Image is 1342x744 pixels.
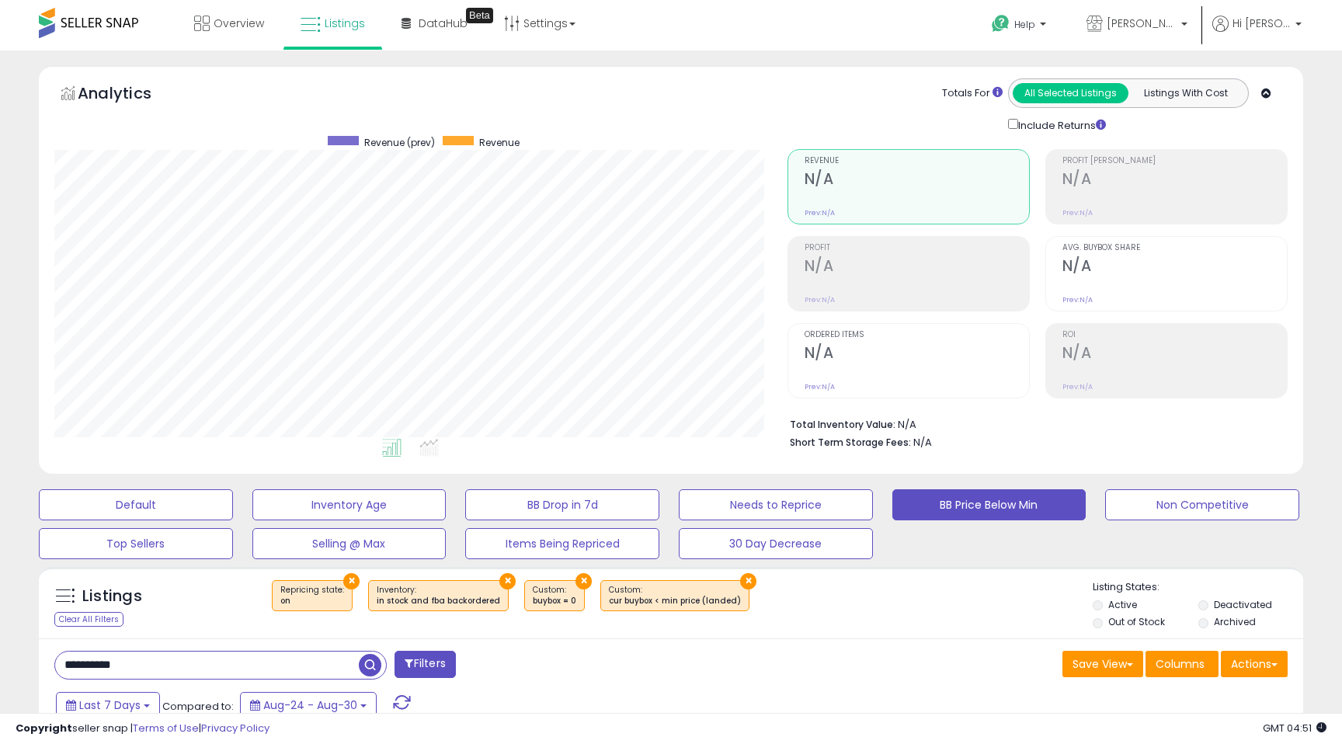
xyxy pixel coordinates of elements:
button: Columns [1146,651,1219,677]
button: BB Price Below Min [892,489,1086,520]
h2: N/A [1062,344,1287,365]
button: Items Being Repriced [465,528,659,559]
small: Prev: N/A [1062,382,1093,391]
strong: Copyright [16,721,72,735]
span: Profit [805,244,1029,252]
div: Clear All Filters [54,612,123,627]
span: 2025-09-7 04:51 GMT [1263,721,1326,735]
div: cur buybox < min price (landed) [609,596,741,607]
div: in stock and fba backordered [377,596,500,607]
span: DataHub [419,16,468,31]
h2: N/A [805,257,1029,278]
label: Deactivated [1214,598,1272,611]
h2: N/A [1062,170,1287,191]
h5: Listings [82,586,142,607]
label: Active [1108,598,1137,611]
div: seller snap | | [16,721,269,736]
button: × [499,573,516,589]
span: Avg. Buybox Share [1062,244,1287,252]
button: Aug-24 - Aug-30 [240,692,377,718]
a: Help [979,2,1062,50]
span: Overview [214,16,264,31]
button: × [343,573,360,589]
button: BB Drop in 7d [465,489,659,520]
span: Custom: [609,584,741,607]
small: Prev: N/A [1062,295,1093,304]
small: Prev: N/A [805,382,835,391]
small: Prev: N/A [805,208,835,217]
h2: N/A [1062,257,1287,278]
label: Archived [1214,615,1256,628]
span: Repricing state : [280,584,344,607]
a: Privacy Policy [201,721,269,735]
div: Tooltip anchor [466,8,493,23]
span: Listings [325,16,365,31]
button: Needs to Reprice [679,489,873,520]
span: Revenue [805,157,1029,165]
b: Total Inventory Value: [790,418,895,431]
button: Top Sellers [39,528,233,559]
button: Listings With Cost [1128,83,1243,103]
i: Get Help [991,14,1010,33]
span: Revenue [479,136,520,149]
p: Listing States: [1093,580,1302,595]
button: 30 Day Decrease [679,528,873,559]
h5: Analytics [78,82,182,108]
li: N/A [790,414,1276,433]
small: Prev: N/A [1062,208,1093,217]
a: Terms of Use [133,721,199,735]
button: Inventory Age [252,489,447,520]
button: Actions [1221,651,1288,677]
span: N/A [913,435,932,450]
div: Include Returns [996,116,1125,134]
button: Non Competitive [1105,489,1299,520]
button: All Selected Listings [1013,83,1128,103]
span: Profit [PERSON_NAME] [1062,157,1287,165]
span: Last 7 Days [79,697,141,713]
h2: N/A [805,170,1029,191]
span: Ordered Items [805,331,1029,339]
div: Totals For [942,86,1003,101]
button: Last 7 Days [56,692,160,718]
button: × [740,573,756,589]
span: Help [1014,18,1035,31]
span: Hi [PERSON_NAME] [1232,16,1291,31]
span: Custom: [533,584,576,607]
button: Default [39,489,233,520]
h2: N/A [805,344,1029,365]
button: Save View [1062,651,1143,677]
button: Selling @ Max [252,528,447,559]
span: Inventory : [377,584,500,607]
small: Prev: N/A [805,295,835,304]
span: Aug-24 - Aug-30 [263,697,357,713]
b: Short Term Storage Fees: [790,436,911,449]
span: ROI [1062,331,1287,339]
span: Columns [1156,656,1205,672]
label: Out of Stock [1108,615,1165,628]
button: × [575,573,592,589]
span: Revenue (prev) [364,136,435,149]
span: [PERSON_NAME] [1107,16,1177,31]
button: Filters [395,651,455,678]
div: on [280,596,344,607]
span: Compared to: [162,699,234,714]
div: buybox = 0 [533,596,576,607]
a: Hi [PERSON_NAME] [1212,16,1302,50]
